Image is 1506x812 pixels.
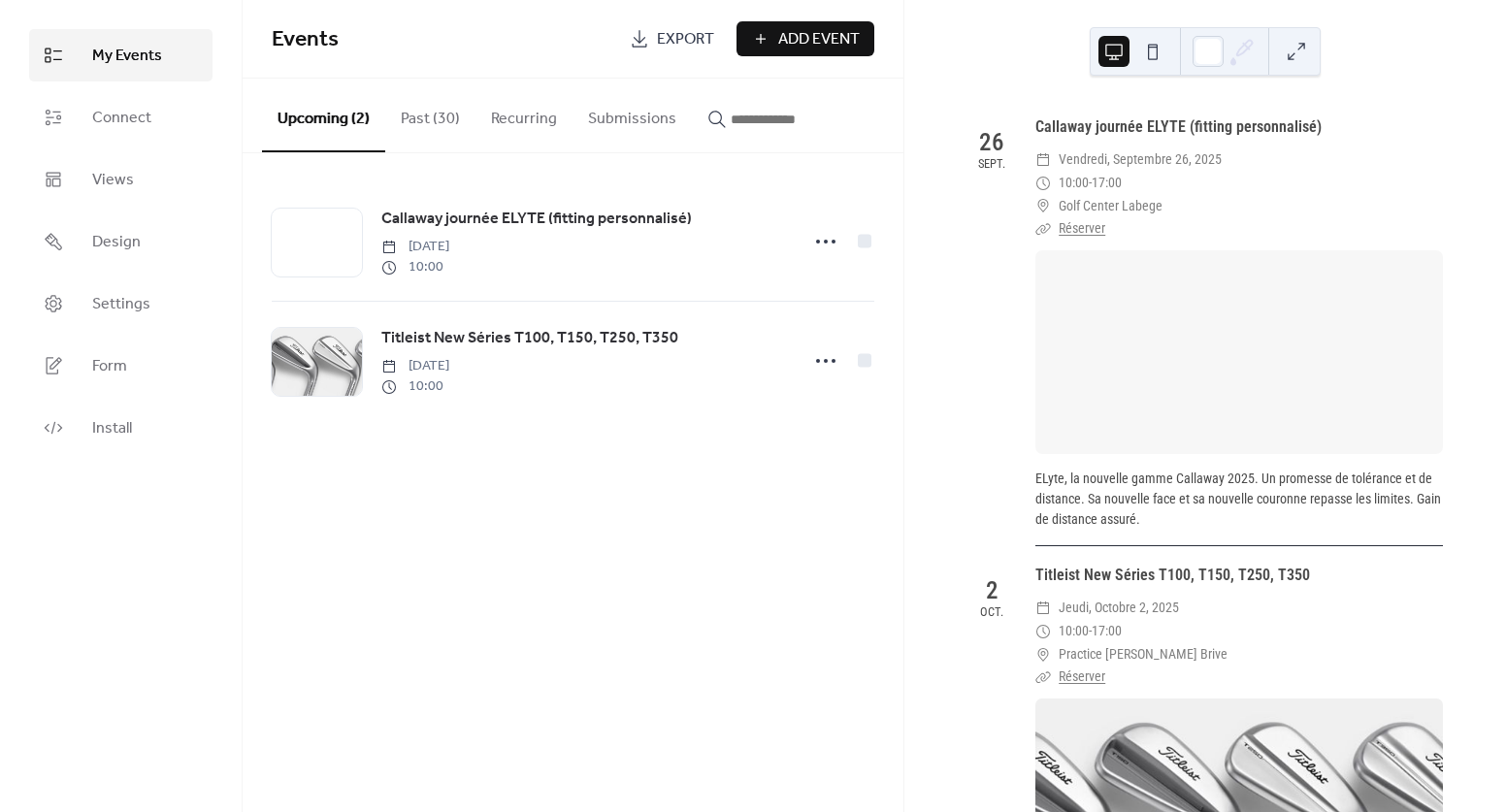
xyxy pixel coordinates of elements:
button: Past (30) [385,79,475,150]
div: ​ [1035,620,1051,643]
span: Callaway journée ELYTE (fitting personnalisé) [381,208,692,231]
span: 10:00 [1059,620,1089,643]
span: Add Event [778,28,860,51]
span: Settings [92,293,150,316]
button: Submissions [573,79,692,150]
span: Export [657,28,714,51]
a: Titleist New Séries T100, T150, T250, T350 [1035,566,1310,584]
div: 2 [986,578,999,602]
span: Install [92,417,132,440]
span: [DATE] [381,356,449,376]
div: ​ [1035,643,1051,666]
div: sept. [978,158,1005,171]
a: Callaway journée ELYTE (fitting personnalisé) [381,207,692,232]
div: ​ [1035,597,1051,620]
a: Réserver [1059,668,1105,684]
span: Golf Center Labege [1059,195,1162,218]
a: Design [29,215,213,268]
span: 10:00 [381,376,449,397]
a: Install [29,402,213,454]
div: oct. [980,606,1003,619]
a: Réserver [1059,220,1105,236]
span: 10:00 [381,257,449,277]
span: Practice [PERSON_NAME] Brive [1059,643,1228,666]
a: Form [29,340,213,392]
span: 17:00 [1092,620,1122,643]
span: My Events [92,45,162,68]
div: ELyte, la nouvelle gamme Callaway 2025. Un promesse de tolérance et de distance. Sa nouvelle face... [1035,469,1443,530]
span: 10:00 [1059,172,1089,195]
button: Recurring [475,79,573,150]
span: vendredi, septembre 26, 2025 [1059,148,1222,172]
a: My Events [29,29,213,81]
div: 26 [979,130,1004,154]
div: ​ [1035,172,1051,195]
span: Views [92,169,134,192]
div: ​ [1035,148,1051,172]
span: - [1089,620,1092,643]
span: jeudi, octobre 2, 2025 [1059,597,1179,620]
div: ​ [1035,666,1051,689]
div: ​ [1035,217,1051,241]
button: Upcoming (2) [262,79,385,152]
a: Connect [29,91,213,144]
span: 17:00 [1092,172,1122,195]
span: - [1089,172,1092,195]
a: Views [29,153,213,206]
a: Settings [29,277,213,330]
span: Connect [92,107,151,130]
button: Add Event [737,21,874,56]
a: Export [615,21,729,56]
span: Form [92,355,127,378]
span: Titleist New Séries T100, T150, T250, T350 [381,327,678,350]
div: ​ [1035,195,1051,218]
a: Callaway journée ELYTE (fitting personnalisé) [1035,117,1322,136]
a: Titleist New Séries T100, T150, T250, T350 [381,326,678,351]
span: Design [92,231,141,254]
span: [DATE] [381,237,449,257]
span: Events [272,18,339,61]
